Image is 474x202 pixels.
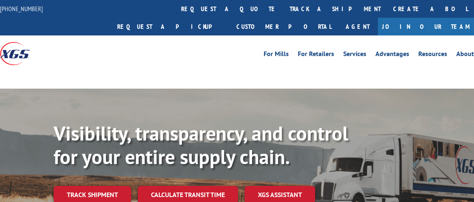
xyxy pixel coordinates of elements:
[343,51,366,60] a: Services
[456,51,474,60] a: About
[264,51,289,60] a: For Mills
[375,51,409,60] a: Advantages
[54,120,348,170] b: Visibility, transparency, and control for your entire supply chain.
[378,18,474,35] a: Join Our Team
[230,18,337,35] a: Customer Portal
[111,18,230,35] a: Request a pickup
[418,51,447,60] a: Resources
[298,51,334,60] a: For Retailers
[337,18,378,35] a: Agent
